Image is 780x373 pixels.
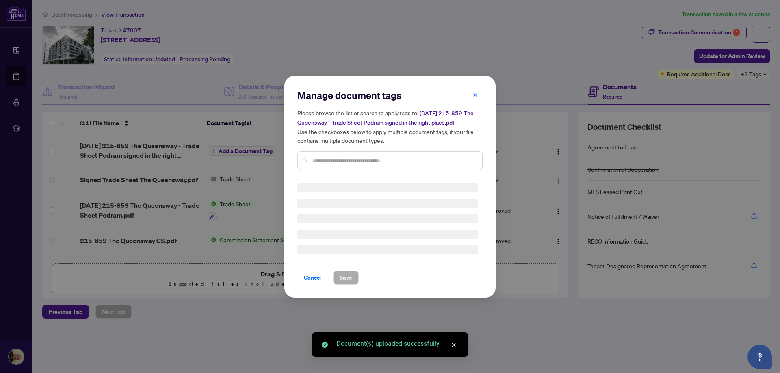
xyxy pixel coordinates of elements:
[304,271,322,284] span: Cancel
[297,110,474,126] span: [DATE] 215-859 The Queensway - Trade Sheet Pedram signed in the right place.pdf
[336,339,458,349] div: Document(s) uploaded successfully.
[472,92,478,97] span: close
[449,341,458,349] a: Close
[297,89,483,102] h2: Manage document tags
[451,342,457,348] span: close
[747,345,772,369] button: Open asap
[322,342,328,348] span: check-circle
[333,271,359,285] button: Save
[297,108,483,145] h5: Please browse the list or search to apply tags to: Use the checkboxes below to apply multiple doc...
[297,271,328,285] button: Cancel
